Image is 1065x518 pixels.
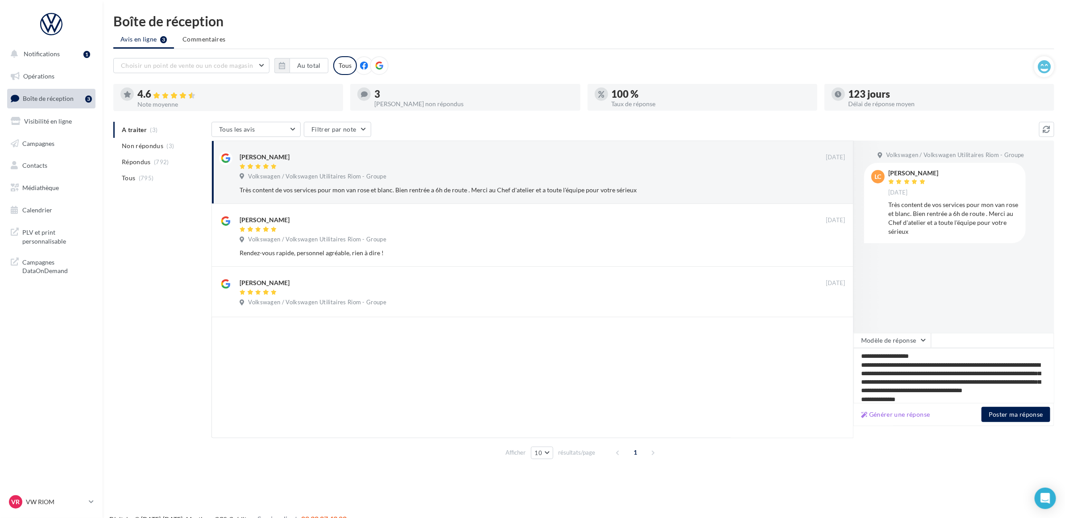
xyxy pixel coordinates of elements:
[122,174,135,182] span: Tous
[535,449,543,456] span: 10
[849,89,1047,99] div: 123 jours
[5,178,97,197] a: Médiathèque
[875,172,882,181] span: lc
[290,58,328,73] button: Au total
[5,67,97,86] a: Opérations
[113,14,1054,28] div: Boîte de réception
[240,186,787,195] div: Très content de vos services pour mon van rose et blanc. Bien rentrée a 6h de route . Merci au Ch...
[122,141,163,150] span: Non répondus
[113,58,269,73] button: Choisir un point de vente ou un code magasin
[23,72,54,80] span: Opérations
[137,101,336,108] div: Note moyenne
[22,206,52,214] span: Calendrier
[982,407,1050,422] button: Poster ma réponse
[826,153,845,162] span: [DATE]
[248,236,386,244] span: Volkswagen / Volkswagen Utilitaires Riom - Groupe
[240,278,290,287] div: [PERSON_NAME]
[26,497,85,506] p: VW RIOM
[22,256,92,275] span: Campagnes DataOnDemand
[612,101,810,107] div: Taux de réponse
[628,445,642,460] span: 1
[274,58,328,73] button: Au total
[858,409,934,420] button: Générer une réponse
[240,215,290,224] div: [PERSON_NAME]
[22,162,47,169] span: Contacts
[5,223,97,249] a: PLV et print personnalisable
[1035,488,1056,509] div: Open Intercom Messenger
[240,153,290,162] div: [PERSON_NAME]
[854,333,931,348] button: Modèle de réponse
[121,62,253,69] span: Choisir un point de vente ou un code magasin
[154,158,169,166] span: (792)
[888,189,908,197] span: [DATE]
[240,249,787,257] div: Rendez-vous rapide, personnel agréable, rien à dire !
[22,226,92,245] span: PLV et print personnalisable
[558,448,595,457] span: résultats/page
[888,170,938,176] div: [PERSON_NAME]
[24,50,60,58] span: Notifications
[5,156,97,175] a: Contacts
[304,122,371,137] button: Filtrer par note
[333,56,357,75] div: Tous
[5,89,97,108] a: Boîte de réception3
[248,298,386,307] span: Volkswagen / Volkswagen Utilitaires Riom - Groupe
[248,173,386,181] span: Volkswagen / Volkswagen Utilitaires Riom - Groupe
[5,45,94,63] button: Notifications 1
[23,95,74,102] span: Boîte de réception
[24,117,72,125] span: Visibilité en ligne
[5,134,97,153] a: Campagnes
[5,201,97,220] a: Calendrier
[182,35,225,44] span: Commentaires
[7,493,95,510] a: VR VW RIOM
[211,122,301,137] button: Tous les avis
[137,89,336,99] div: 4.6
[219,125,255,133] span: Tous les avis
[826,279,845,287] span: [DATE]
[167,142,174,149] span: (3)
[888,200,1019,236] div: Très content de vos services pour mon van rose et blanc. Bien rentrée a 6h de route . Merci au Ch...
[22,184,59,191] span: Médiathèque
[83,51,90,58] div: 1
[506,448,526,457] span: Afficher
[22,139,54,147] span: Campagnes
[85,95,92,103] div: 3
[122,157,151,166] span: Répondus
[612,89,810,99] div: 100 %
[826,216,845,224] span: [DATE]
[5,112,97,131] a: Visibilité en ligne
[849,101,1047,107] div: Délai de réponse moyen
[374,89,573,99] div: 3
[5,253,97,279] a: Campagnes DataOnDemand
[374,101,573,107] div: [PERSON_NAME] non répondus
[139,174,154,182] span: (795)
[531,447,554,459] button: 10
[886,151,1024,159] span: Volkswagen / Volkswagen Utilitaires Riom - Groupe
[12,497,20,506] span: VR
